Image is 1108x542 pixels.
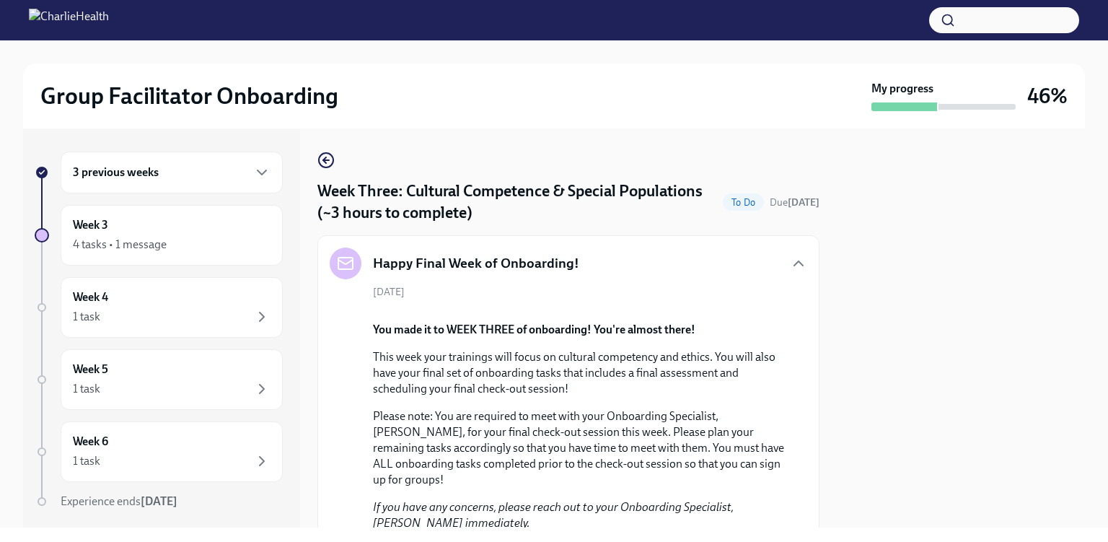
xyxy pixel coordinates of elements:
a: Week 61 task [35,421,283,482]
div: 1 task [73,309,100,325]
h6: Week 4 [73,289,108,305]
strong: My progress [871,81,933,97]
em: If you have any concerns, please reach out to your Onboarding Specialist, [PERSON_NAME] immediately. [373,500,734,530]
a: Week 51 task [35,349,283,410]
strong: [DATE] [141,494,177,508]
span: [DATE] [373,285,405,299]
div: 4 tasks • 1 message [73,237,167,253]
h5: Happy Final Week of Onboarding! [373,254,579,273]
h4: Week Three: Cultural Competence & Special Populations (~3 hours to complete) [317,180,717,224]
h6: Week 6 [73,434,108,450]
span: To Do [723,197,764,208]
strong: [DATE] [788,196,819,209]
h3: 46% [1027,83,1068,109]
h6: 3 previous weeks [73,165,159,180]
a: Week 41 task [35,277,283,338]
div: 3 previous weeks [61,152,283,193]
div: 1 task [73,381,100,397]
p: Please note: You are required to meet with your Onboarding Specialist, [PERSON_NAME], for your fi... [373,408,784,488]
h2: Group Facilitator Onboarding [40,82,338,110]
a: Week 34 tasks • 1 message [35,205,283,266]
p: This week your trainings will focus on cultural competency and ethics. You will also have your fi... [373,349,784,397]
div: 1 task [73,453,100,469]
span: Experience ends [61,494,177,508]
h6: Week 5 [73,362,108,377]
span: Due [770,196,819,209]
strong: You made it to WEEK THREE of onboarding! You're almost there! [373,323,695,336]
span: September 8th, 2025 10:00 [770,196,819,209]
h6: Week 3 [73,217,108,233]
img: CharlieHealth [29,9,109,32]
